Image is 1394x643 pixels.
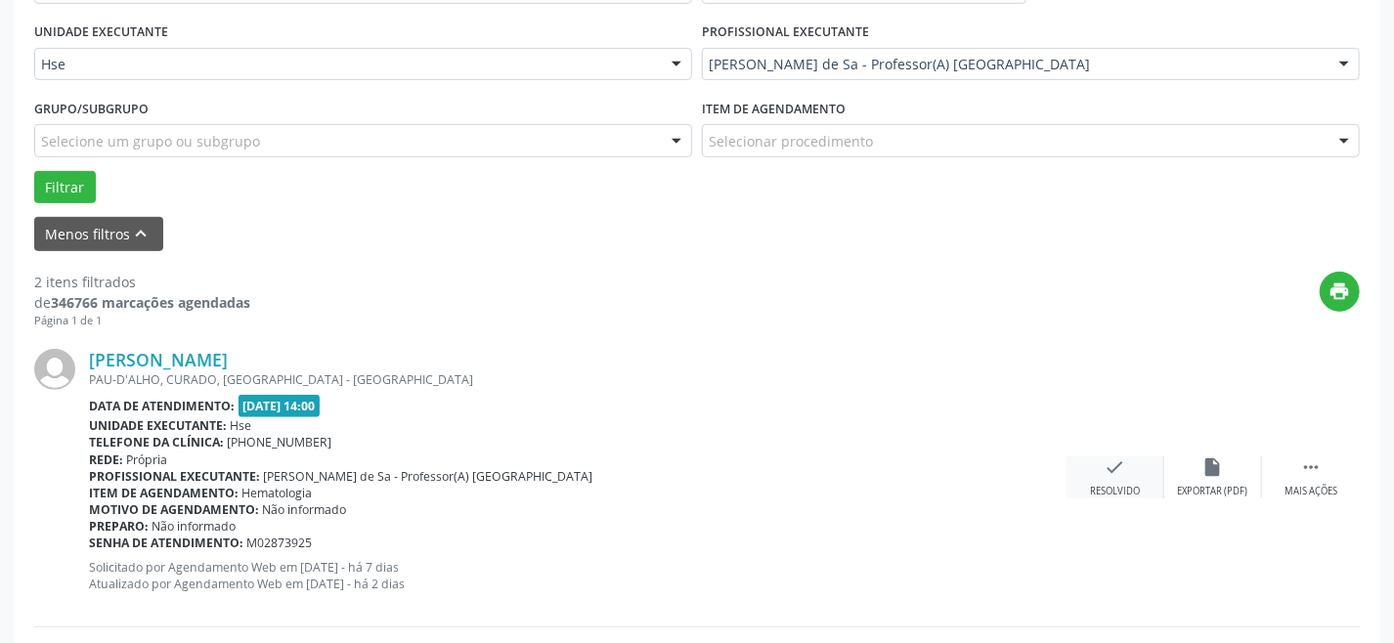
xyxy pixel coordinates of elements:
[89,468,260,485] b: Profissional executante:
[89,371,1067,388] div: PAU-D'ALHO, CURADO, [GEOGRAPHIC_DATA] - [GEOGRAPHIC_DATA]
[89,485,239,501] b: Item de agendamento:
[89,434,224,450] b: Telefone da clínica:
[1202,456,1224,478] i: insert_drive_file
[41,131,260,151] span: Selecione um grupo ou subgrupo
[89,501,259,518] b: Motivo de agendamento:
[34,18,168,48] label: UNIDADE EXECUTANTE
[34,349,75,390] img: img
[34,313,250,329] div: Página 1 de 1
[34,94,149,124] label: Grupo/Subgrupo
[89,349,228,370] a: [PERSON_NAME]
[89,417,227,434] b: Unidade executante:
[131,223,152,244] i: keyboard_arrow_up
[41,55,652,74] span: Hse
[89,559,1067,592] p: Solicitado por Agendamento Web em [DATE] - há 7 dias Atualizado por Agendamento Web em [DATE] - h...
[702,18,869,48] label: PROFISSIONAL EXECUTANTE
[152,518,237,535] span: Não informado
[1090,485,1140,498] div: Resolvido
[1105,456,1126,478] i: check
[1285,485,1337,498] div: Mais ações
[228,434,332,450] span: [PHONE_NUMBER]
[89,398,235,414] b: Data de atendimento:
[89,518,149,535] b: Preparo:
[264,468,593,485] span: [PERSON_NAME] de Sa - Professor(A) [GEOGRAPHIC_DATA]
[34,272,250,292] div: 2 itens filtrados
[89,451,123,468] b: Rede:
[709,131,873,151] span: Selecionar procedimento
[1320,272,1360,312] button: print
[1178,485,1248,498] div: Exportar (PDF)
[89,535,243,551] b: Senha de atendimento:
[34,217,163,251] button: Menos filtroskeyboard_arrow_up
[263,501,347,518] span: Não informado
[34,292,250,313] div: de
[1300,456,1322,478] i: 
[1329,280,1351,302] i: print
[51,293,250,312] strong: 346766 marcações agendadas
[702,94,846,124] label: Item de agendamento
[242,485,313,501] span: Hematologia
[239,395,321,417] span: [DATE] 14:00
[127,451,168,468] span: Própria
[34,171,96,204] button: Filtrar
[247,535,313,551] span: M02873925
[709,55,1320,74] span: [PERSON_NAME] de Sa - Professor(A) [GEOGRAPHIC_DATA]
[231,417,252,434] span: Hse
